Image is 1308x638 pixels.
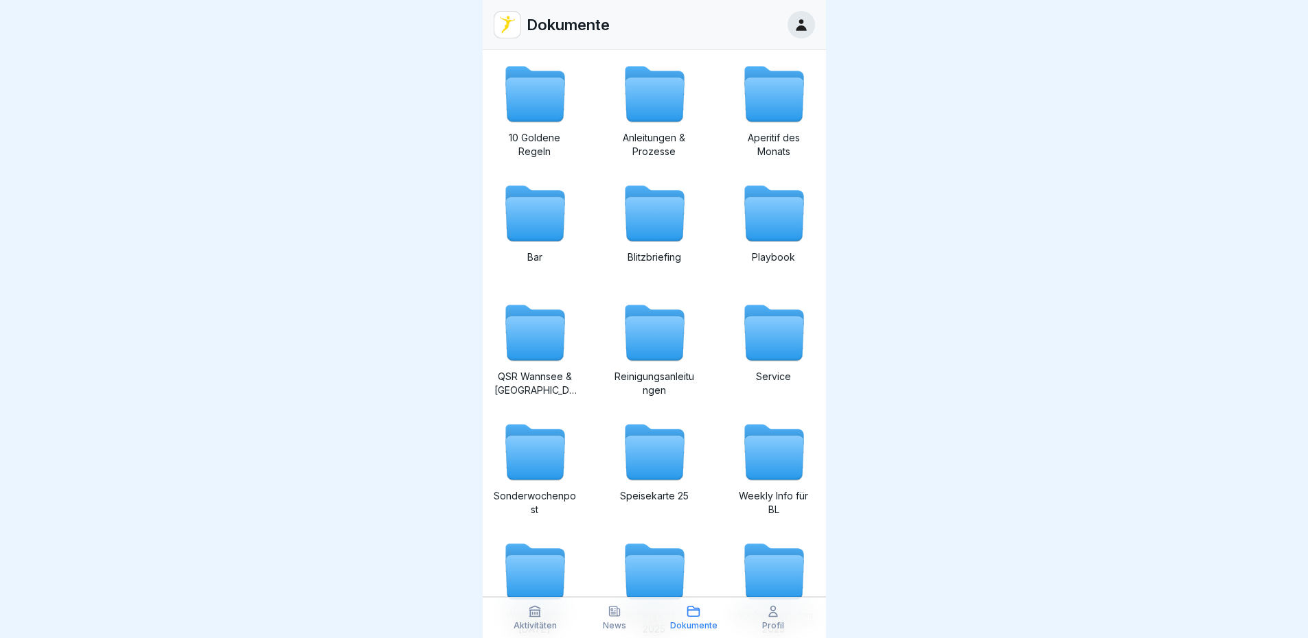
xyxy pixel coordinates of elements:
a: Sonderwochenpost [494,419,576,517]
p: Weekly Info für BL [733,489,815,517]
p: QSR Wannsee & [GEOGRAPHIC_DATA] [494,370,576,397]
p: Anleitungen & Prozesse [613,131,696,158]
a: 10 Goldene Regeln [494,61,576,158]
p: Service [733,370,815,383]
a: Reinigungsanleitungen [613,300,696,397]
a: Bar [494,180,576,278]
a: Blitzbriefing [613,180,696,278]
a: Aperitif des Monats [733,61,815,158]
p: News [603,621,626,630]
a: QSR Wannsee & [GEOGRAPHIC_DATA] [494,300,576,397]
p: Reinigungsanleitungen [613,370,696,397]
p: Playbook [733,250,815,264]
p: Dokumente [670,621,718,630]
a: Wochenpost Juni 2025 [733,539,815,636]
a: Playbook [733,180,815,278]
p: Profil [762,621,784,630]
p: Aperitif des Monats [733,131,815,158]
a: Weekly Info für BL [733,419,815,517]
a: Wochenpost Juli 2025 [613,539,696,636]
a: Anleitungen & Prozesse [613,61,696,158]
p: Bar [494,250,576,264]
p: Blitzbriefing [613,250,696,264]
p: Sonderwochenpost [494,489,576,517]
img: vd4jgc378hxa8p7qw0fvrl7x.png [494,12,520,38]
p: Aktivitäten [514,621,557,630]
p: 10 Goldene Regeln [494,131,576,158]
p: Speisekarte 25 [613,489,696,503]
a: Wochenpost [DATE] [494,539,576,636]
p: Dokumente [527,16,610,34]
a: Service [733,300,815,397]
a: Speisekarte 25 [613,419,696,517]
